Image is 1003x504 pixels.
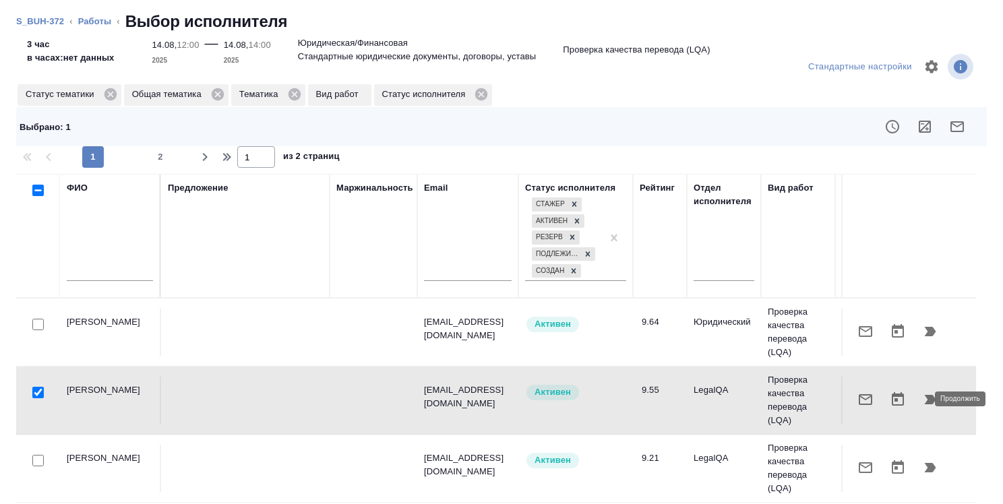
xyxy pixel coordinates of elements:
li: ‹ [117,15,119,28]
p: [EMAIL_ADDRESS][DOMAIN_NAME] [424,383,512,410]
p: Активен [535,385,571,399]
button: Продолжить [914,451,946,484]
p: Статус тематики [26,88,99,101]
div: — [205,32,218,67]
p: Проверка качества перевода (LQA) [563,43,710,57]
div: Резерв [532,230,565,245]
div: Статус тематики [18,84,121,106]
button: Показать доступность исполнителя [876,111,909,143]
div: Рядовой исполнитель: назначай с учетом рейтинга [525,451,626,470]
a: Работы [78,16,112,26]
td: Русский [835,377,909,424]
span: Настроить таблицу [915,51,948,83]
p: Вид работ [316,88,363,101]
div: Email [424,181,448,195]
td: Английский [835,445,909,492]
div: Предложение [168,181,229,195]
p: Тематика [239,88,283,101]
input: Выбери исполнителей, чтобы отправить приглашение на работу [32,455,44,466]
li: ‹ [69,15,72,28]
div: Стажер [532,197,567,212]
button: Отправить предложение о работе [849,383,882,416]
h2: Выбор исполнителя [125,11,288,32]
p: Юридическая/Финансовая [298,36,408,50]
button: Отправить предложение о работе [941,111,973,143]
div: Тематика [231,84,305,106]
div: Маржинальность [336,181,413,195]
button: 2 [150,146,171,168]
input: Выбери исполнителей, чтобы отправить приглашение на работу [32,319,44,330]
span: Посмотреть информацию [948,54,976,80]
div: Отдел исполнителя [694,181,754,208]
button: Рассчитать маржинальность заказа [909,111,941,143]
div: Создан [532,264,566,278]
p: Общая тематика [132,88,206,101]
td: LegalQA [687,377,761,424]
p: Активен [535,317,571,331]
td: [PERSON_NAME] [60,377,161,424]
span: из 2 страниц [283,148,340,168]
span: 2 [150,150,171,164]
span: Выбрано : 1 [20,122,71,132]
p: Проверка качества перевода (LQA) [768,441,828,495]
div: split button [805,57,915,77]
div: Стажер, Активен, Резерв, Подлежит внедрению, Создан [530,229,581,246]
p: [EMAIL_ADDRESS][DOMAIN_NAME] [424,451,512,478]
p: 3 час [27,38,115,51]
a: S_BUH-372 [16,16,64,26]
div: Подлежит внедрению [532,247,580,261]
div: ФИО [67,181,88,195]
td: [PERSON_NAME] [60,309,161,356]
p: 14.08, [152,40,177,50]
div: Стажер, Активен, Резерв, Подлежит внедрению, Создан [530,196,583,213]
p: 14.08, [224,40,249,50]
button: Отправить предложение о работе [849,451,882,484]
button: Отправить предложение о работе [849,315,882,348]
div: 9.55 [642,383,680,397]
div: Статус исполнителя [525,181,615,195]
p: Активен [535,453,571,467]
p: Проверка качества перевода (LQA) [768,305,828,359]
p: 12:00 [177,40,199,50]
p: 14:00 [249,40,271,50]
div: Вид работ [768,181,814,195]
td: [PERSON_NAME] [60,445,161,492]
div: 9.64 [642,315,680,329]
td: Русский [835,309,909,356]
p: [EMAIL_ADDRESS][DOMAIN_NAME] [424,315,512,342]
nav: breadcrumb [16,11,987,32]
div: Стажер, Активен, Резерв, Подлежит внедрению, Создан [530,246,597,263]
div: Стажер, Активен, Резерв, Подлежит внедрению, Создан [530,213,586,230]
div: Активен [532,214,570,228]
td: LegalQA [687,445,761,492]
button: Открыть календарь загрузки [882,383,914,416]
div: Рядовой исполнитель: назначай с учетом рейтинга [525,315,626,334]
div: Статус исполнителя [374,84,493,106]
button: Продолжить [914,315,946,348]
td: Юридический [687,309,761,356]
button: Открыть календарь загрузки [882,451,914,484]
div: 9.21 [642,451,680,465]
p: Проверка качества перевода (LQA) [768,373,828,427]
div: Рейтинг [640,181,675,195]
div: Общая тематика [124,84,229,106]
p: Статус исполнителя [382,88,470,101]
div: Стажер, Активен, Резерв, Подлежит внедрению, Создан [530,263,582,280]
div: Рядовой исполнитель: назначай с учетом рейтинга [525,383,626,402]
button: Открыть календарь загрузки [882,315,914,348]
